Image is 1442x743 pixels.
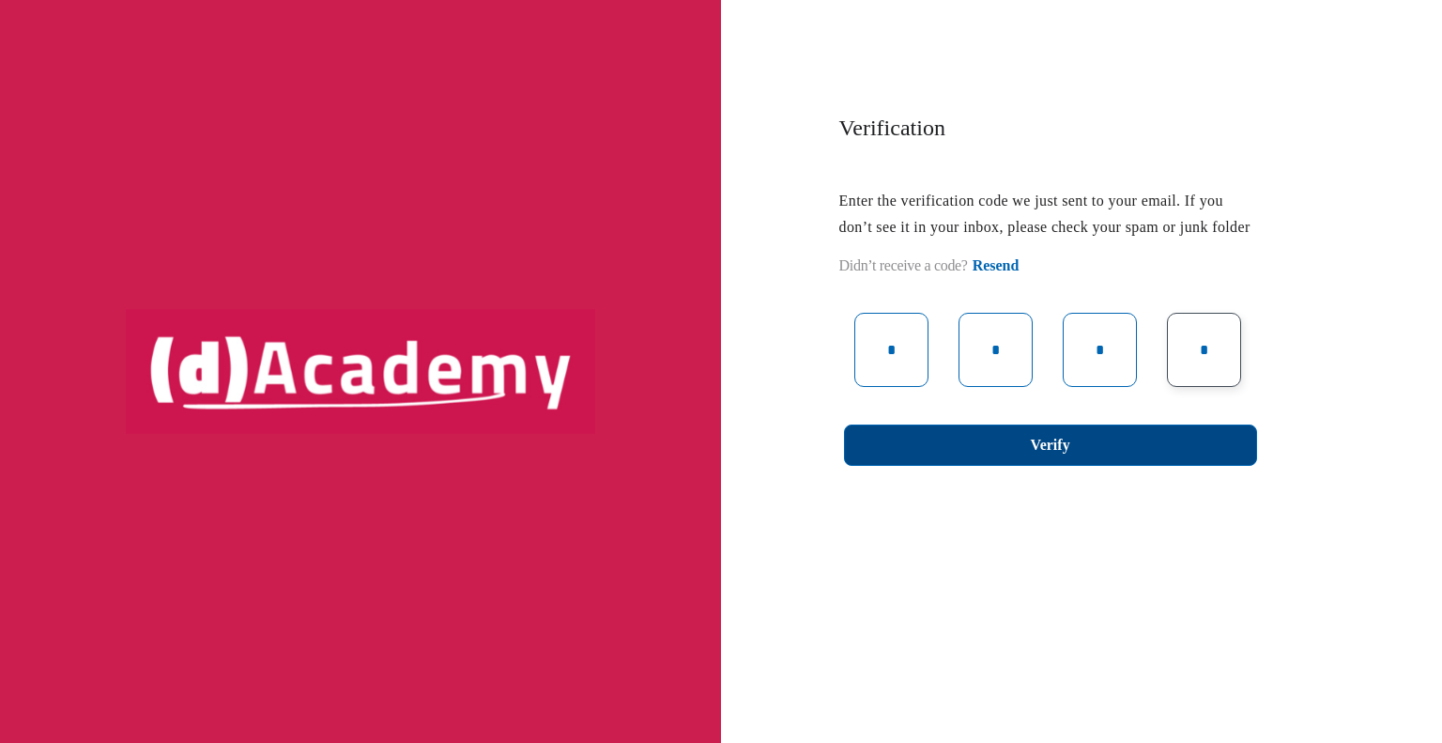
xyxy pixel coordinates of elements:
h3: Verification [839,113,1252,144]
button: Resend [973,255,1020,275]
div: Verify [1031,432,1070,458]
span: Enter the verification code we just sent to your email. If you don’t see it in your inbox, please... [839,193,1250,235]
label: Didn’t receive a code? [839,255,968,275]
button: Verify [844,425,1257,466]
img: logo [126,309,595,433]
